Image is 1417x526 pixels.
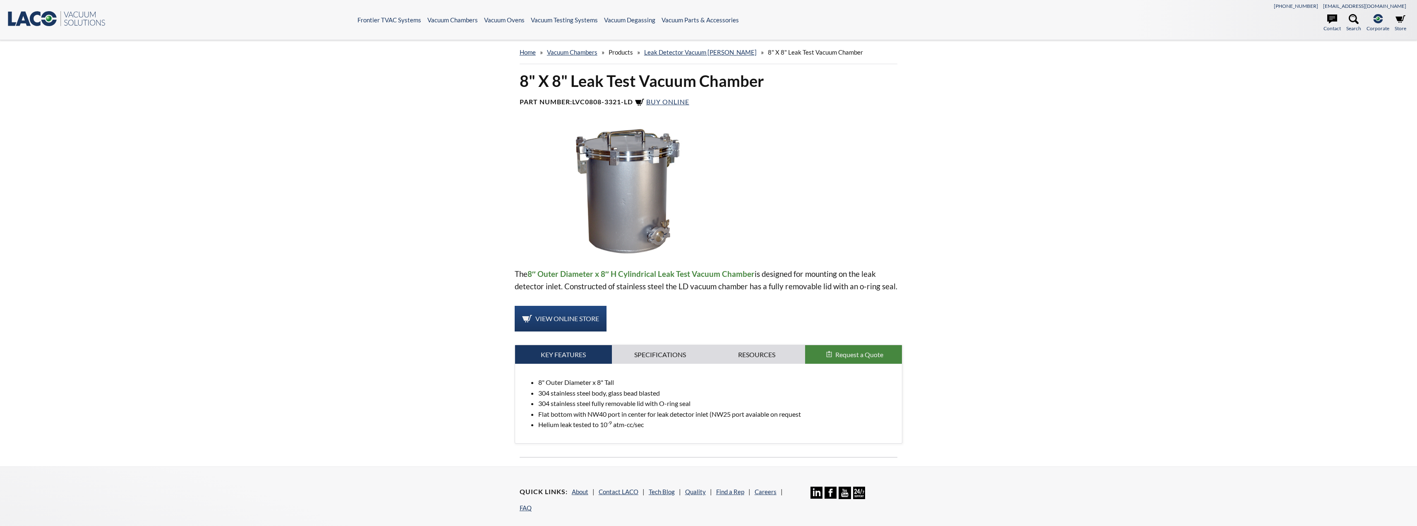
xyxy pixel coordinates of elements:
[755,488,777,495] a: Careers
[613,420,644,428] span: atm-cc/sec
[1323,3,1406,9] a: [EMAIL_ADDRESS][DOMAIN_NAME]
[484,16,525,24] a: Vacuum Ovens
[535,315,599,322] span: View Online Store
[1367,24,1389,32] span: Corporate
[427,16,478,24] a: Vacuum Chambers
[662,16,739,24] a: Vacuum Parts & Accessories
[1274,3,1318,9] a: [PHONE_NUMBER]
[607,420,612,426] sup: -9
[538,377,896,388] li: 8" Outer Diameter x 8" Tall
[599,488,638,495] a: Contact LACO
[716,488,744,495] a: Find a Rep
[1323,14,1341,32] a: Contact
[649,488,675,495] a: Tech Blog
[572,488,588,495] a: About
[515,345,612,364] a: Key Features
[515,127,741,255] img: LVC0808-3321-LD, angled view
[646,98,689,106] span: Buy Online
[805,345,902,364] button: Request a Quote
[520,98,898,108] h4: Part Number:
[520,488,568,496] h4: Quick Links
[515,306,607,331] a: View Online Store
[531,16,598,24] a: Vacuum Testing Systems
[520,41,898,64] div: » » » »
[547,48,597,56] a: Vacuum Chambers
[538,409,896,420] li: Flat bottom with NW40 port in center for leak detector inlet (NW25 port avaiable on request
[520,71,898,91] h1: 8" X 8" Leak Test Vacuum Chamber
[538,420,607,428] span: Helium leak tested to 10
[635,98,689,106] a: Buy Online
[835,351,883,358] span: Request a Quote
[644,48,757,56] a: Leak Detector Vacuum [PERSON_NAME]
[538,388,896,399] li: 304 stainless steel body, glass bead blasted
[572,98,633,106] b: LVC0808-3321-LD
[520,48,536,56] a: home
[604,16,655,24] a: Vacuum Degassing
[1346,14,1361,32] a: Search
[1395,14,1406,32] a: Store
[527,269,755,279] strong: 8″ Outer Diameter x 8″ H Cylindrical Leak Test Vacuum Chamber
[853,493,865,500] a: 24/7 Support
[538,398,896,409] li: 304 stainless steel fully removable lid with O-ring seal
[515,268,903,293] p: The is designed for mounting on the leak detector inlet. Constructed of stainless steel the LD va...
[612,345,709,364] a: Specifications
[768,48,863,56] span: 8" X 8" Leak Test Vacuum Chamber
[609,48,633,56] span: Products
[685,488,706,495] a: Quality
[520,504,532,512] a: FAQ
[709,345,806,364] a: Resources
[853,487,865,499] img: 24/7 Support Icon
[357,16,421,24] a: Frontier TVAC Systems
